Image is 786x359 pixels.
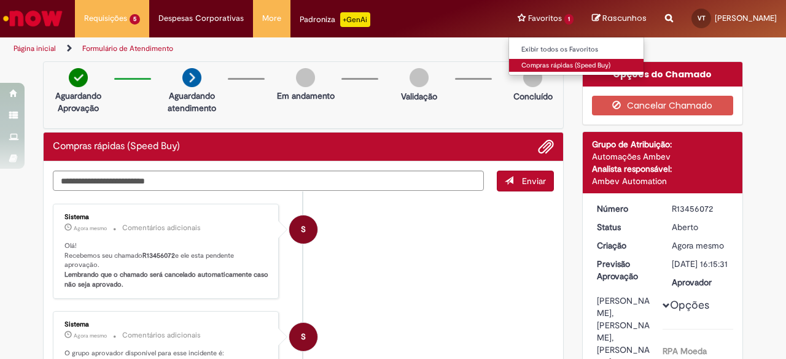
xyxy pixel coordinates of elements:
dt: Número [588,203,663,215]
div: Opções do Chamado [583,62,743,87]
div: Sistema [64,321,269,328]
div: Sistema [64,214,269,221]
p: +GenAi [340,12,370,27]
a: Compras rápidas (Speed Buy) [509,59,644,72]
span: More [262,12,281,25]
ul: Trilhas de página [9,37,515,60]
img: arrow-next.png [182,68,201,87]
dt: Previsão Aprovação [588,258,663,282]
button: Adicionar anexos [538,139,554,155]
button: Cancelar Chamado [592,96,734,115]
span: 1 [564,14,574,25]
span: Rascunhos [602,12,647,24]
a: Exibir todos os Favoritos [509,43,644,56]
span: Agora mesmo [74,225,107,232]
div: System [289,323,317,351]
time: 28/08/2025 09:15:44 [74,225,107,232]
div: Analista responsável: [592,163,734,175]
small: Comentários adicionais [122,330,201,341]
time: 28/08/2025 09:15:40 [74,332,107,339]
div: 28/08/2025 09:15:31 [672,239,729,252]
div: [DATE] 16:15:31 [672,258,729,270]
span: [PERSON_NAME] [715,13,777,23]
p: Aguardando Aprovação [49,90,108,114]
span: VT [698,14,706,22]
a: Rascunhos [592,13,647,25]
a: Página inicial [14,44,56,53]
p: Aguardando atendimento [162,90,222,114]
dt: Status [588,221,663,233]
textarea: Digite sua mensagem aqui... [53,171,484,191]
div: System [289,215,317,244]
small: Comentários adicionais [122,223,201,233]
b: R13456072 [142,251,175,260]
span: S [301,215,306,244]
ul: Favoritos [508,37,644,75]
span: 5 [130,14,140,25]
div: Grupo de Atribuição: [592,138,734,150]
img: img-circle-grey.png [410,68,429,87]
b: Lembrando que o chamado será cancelado automaticamente caso não seja aprovado. [64,270,270,289]
img: img-circle-grey.png [296,68,315,87]
span: Agora mesmo [672,240,724,251]
div: Automações Ambev [592,150,734,163]
dt: Criação [588,239,663,252]
p: Concluído [513,90,553,102]
h2: Compras rápidas (Speed Buy) Histórico de tíquete [53,141,180,152]
img: img-circle-grey.png [523,68,542,87]
span: Favoritos [528,12,562,25]
div: Aberto [672,221,729,233]
img: check-circle-green.png [69,68,88,87]
a: Formulário de Atendimento [82,44,173,53]
b: RPA Moeda [663,345,707,357]
div: R13456072 [672,203,729,215]
p: Em andamento [277,90,335,102]
div: Padroniza [300,12,370,27]
button: Enviar [497,171,554,191]
p: Olá! Recebemos seu chamado e ele esta pendente aprovação. [64,241,269,290]
span: Enviar [522,176,546,187]
span: Agora mesmo [74,332,107,339]
span: Requisições [84,12,127,25]
time: 28/08/2025 09:15:31 [672,240,724,251]
span: S [301,322,306,352]
div: Ambev Automation [592,175,734,187]
dt: Aprovador [663,276,738,288]
img: ServiceNow [1,6,64,31]
span: Despesas Corporativas [158,12,244,25]
p: Validação [401,90,437,102]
